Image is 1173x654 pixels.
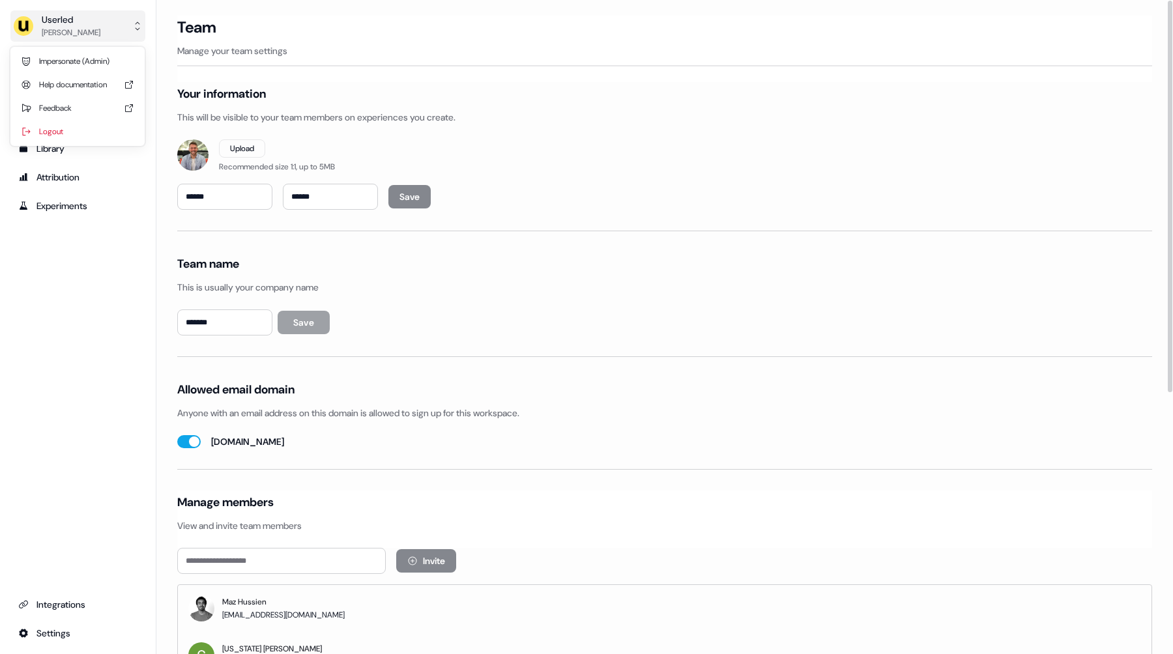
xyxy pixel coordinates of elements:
[16,120,139,143] div: Logout
[10,10,145,42] button: Userled[PERSON_NAME]
[16,73,139,96] div: Help documentation
[10,47,145,146] div: Userled[PERSON_NAME]
[42,13,100,26] div: Userled
[42,26,100,39] div: [PERSON_NAME]
[16,96,139,120] div: Feedback
[16,50,139,73] div: Impersonate (Admin)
